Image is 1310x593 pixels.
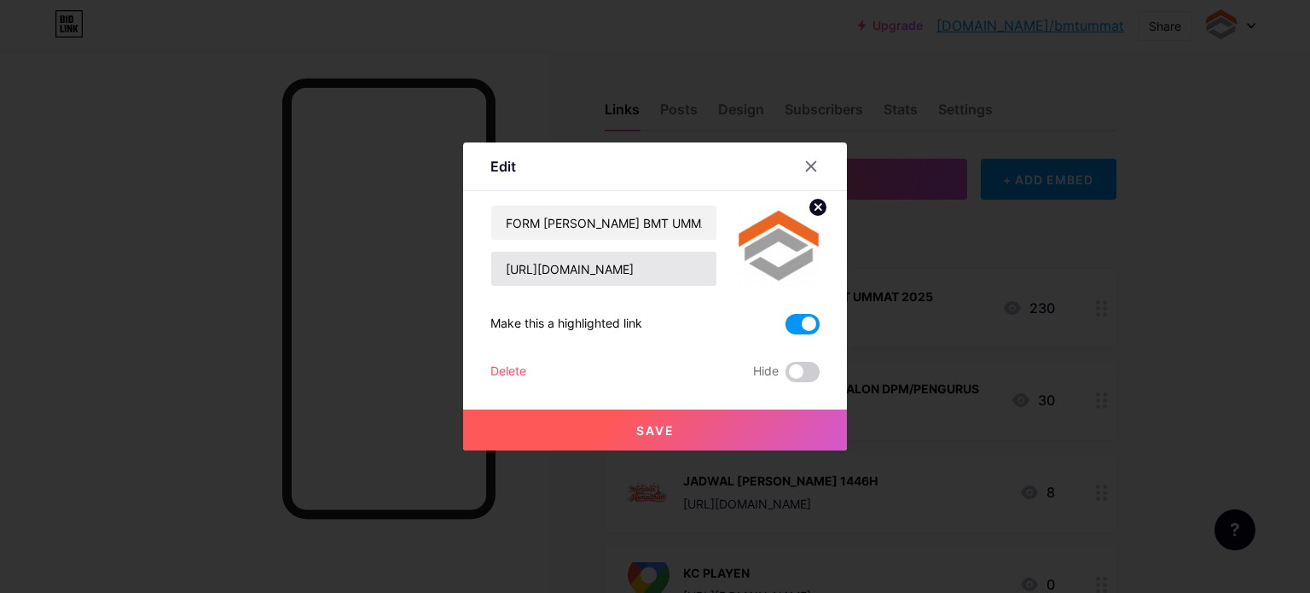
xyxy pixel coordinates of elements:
div: Edit [490,156,516,177]
div: Make this a highlighted link [490,314,642,334]
img: link_thumbnail [738,205,820,287]
input: Title [491,206,716,240]
button: Save [463,410,847,451]
div: Delete [490,362,526,382]
span: Save [636,423,675,438]
span: Hide [753,362,779,382]
input: URL [491,252,716,286]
